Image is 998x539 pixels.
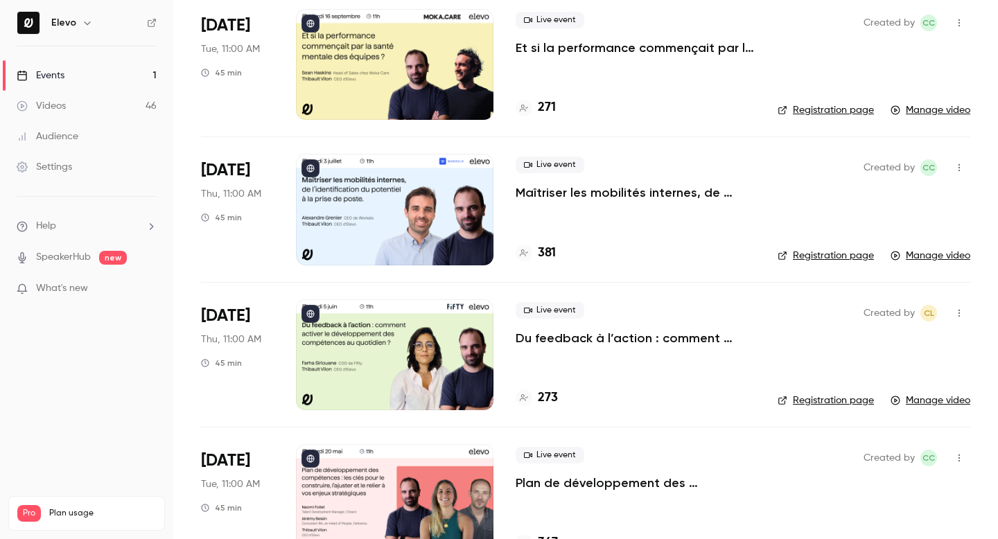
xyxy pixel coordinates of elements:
span: [DATE] [201,305,250,327]
iframe: Noticeable Trigger [140,283,157,295]
li: help-dropdown-opener [17,219,157,233]
span: Created by [864,15,915,31]
span: Tue, 11:00 AM [201,477,260,491]
h4: 381 [538,244,556,263]
h4: 273 [538,389,558,407]
span: CC [922,450,935,466]
span: Plan usage [49,508,156,519]
a: Registration page [778,394,874,407]
span: Clara Courtillier [920,450,937,466]
a: 273 [516,389,558,407]
span: Clara Louiset [920,305,937,321]
a: Manage video [891,394,970,407]
div: 45 min [201,212,242,223]
span: Live event [516,302,584,319]
span: Thu, 11:00 AM [201,333,261,346]
span: Live event [516,157,584,173]
a: Plan de développement des compétences : les clés pour le construire, l’ajuster et le relier à vos... [516,475,755,491]
span: CC [922,159,935,176]
a: Manage video [891,249,970,263]
span: Created by [864,450,915,466]
div: 45 min [201,67,242,78]
div: Events [17,69,64,82]
span: new [99,251,127,265]
div: 45 min [201,502,242,513]
span: Live event [516,447,584,463]
span: Live event [516,12,584,28]
span: [DATE] [201,450,250,472]
span: CC [922,15,935,31]
a: 381 [516,244,556,263]
div: Videos [17,99,66,113]
span: What's new [36,281,88,296]
div: 45 min [201,357,242,369]
h4: 271 [538,98,556,117]
span: [DATE] [201,159,250,182]
a: SpeakerHub [36,250,91,265]
span: Help [36,219,56,233]
div: Jul 3 Thu, 11:00 AM (Europe/Paris) [201,154,274,265]
img: Elevo [17,12,40,34]
div: Sep 16 Tue, 11:00 AM (Europe/Paris) [201,9,274,120]
a: Registration page [778,103,874,117]
span: Clara Courtillier [920,159,937,176]
span: Pro [17,505,41,522]
span: Tue, 11:00 AM [201,42,260,56]
a: Du feedback à l’action : comment activer le développement des compétences au quotidien ? [516,330,755,346]
h6: Elevo [51,16,76,30]
a: Et si la performance commençait par la santé mentale des équipes ? [516,39,755,56]
div: Audience [17,130,78,143]
span: Thu, 11:00 AM [201,187,261,201]
div: Settings [17,160,72,174]
a: Manage video [891,103,970,117]
span: Created by [864,305,915,321]
span: Clara Courtillier [920,15,937,31]
a: 271 [516,98,556,117]
span: [DATE] [201,15,250,37]
span: Created by [864,159,915,176]
a: Maîtriser les mobilités internes, de l’identification du potentiel à la prise de poste. [516,184,755,201]
a: Registration page [778,249,874,263]
div: Jun 5 Thu, 11:00 AM (Europe/Paris) [201,299,274,410]
span: CL [924,305,934,321]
